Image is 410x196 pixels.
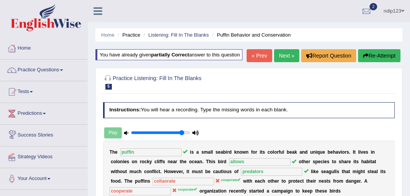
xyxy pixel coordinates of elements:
[306,178,308,184] b: t
[327,159,329,164] b: s
[221,178,241,182] sup: cooperate
[241,168,302,175] input: blank
[218,159,221,164] b: b
[272,178,274,184] b: h
[308,159,310,164] b: r
[129,169,134,174] b: m
[368,169,370,174] b: s
[342,169,343,174] b: t
[313,169,316,174] b: k
[223,149,226,155] b: b
[111,169,114,174] b: w
[371,169,374,174] b: e
[380,169,381,174] b: i
[333,149,336,155] b: h
[341,149,342,155] b: i
[142,159,144,164] b: o
[361,178,362,184] b: .
[0,38,87,57] a: Home
[118,178,121,184] b: d
[348,159,351,164] b: e
[192,169,196,174] b: m
[334,169,335,174] b: l
[160,159,161,164] b: f
[173,159,176,164] b: a
[174,169,176,174] b: e
[339,178,343,184] b: m
[196,149,199,155] b: a
[111,159,113,164] b: c
[147,159,150,164] b: k
[331,169,334,174] b: u
[250,178,252,184] b: h
[0,81,87,100] a: Tests
[324,178,327,184] b: s
[292,149,295,155] b: a
[218,169,221,174] b: u
[262,149,265,155] b: s
[167,169,170,174] b: o
[116,159,117,164] b: l
[358,49,400,62] button: Re-Attempt
[113,159,116,164] b: o
[179,169,181,174] b: e
[357,178,359,184] b: e
[376,169,378,174] b: l
[336,149,338,155] b: a
[154,169,155,174] b: l
[349,169,350,174] b: t
[140,159,142,164] b: r
[336,178,339,184] b: o
[199,169,201,174] b: s
[321,169,324,174] b: s
[351,178,354,184] b: n
[116,169,117,174] b: t
[306,159,308,164] b: e
[197,159,200,164] b: a
[287,149,289,155] b: b
[361,169,363,174] b: h
[369,159,370,164] b: i
[300,149,302,155] b: a
[191,149,194,155] b: s
[363,169,365,174] b: t
[346,169,349,174] b: a
[280,149,283,155] b: u
[117,169,120,174] b: h
[255,178,257,184] b: e
[110,149,112,155] b: T
[160,169,161,174] b: .
[176,159,178,164] b: r
[260,149,261,155] b: i
[138,178,140,184] b: u
[344,159,347,164] b: a
[95,49,242,60] div: You have already given answer to this question
[151,52,189,58] b: partially correct
[136,169,139,174] b: c
[0,146,87,165] a: Strategy Videos
[326,178,328,184] b: t
[120,159,123,164] b: n
[234,149,237,155] b: k
[130,178,132,184] b: e
[313,149,316,155] b: n
[277,149,279,155] b: r
[275,178,278,184] b: e
[158,159,160,164] b: i
[310,149,313,155] b: u
[316,169,319,174] b: e
[188,169,189,174] b: t
[125,169,127,174] b: t
[180,159,181,164] b: t
[224,159,226,164] b: d
[313,159,315,164] b: s
[144,178,145,184] b: i
[303,159,306,164] b: h
[120,169,123,174] b: o
[324,169,326,174] b: e
[349,149,350,155] b: .
[148,178,150,184] b: s
[229,158,291,166] input: blank
[374,159,376,164] b: t
[209,159,211,164] b: h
